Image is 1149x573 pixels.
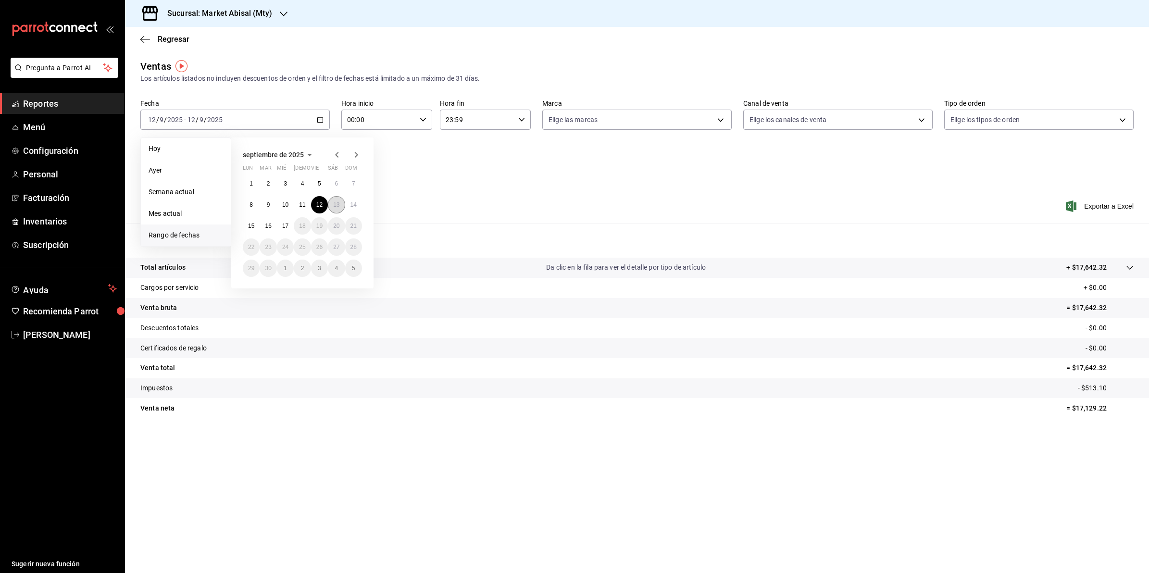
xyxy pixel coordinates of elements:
abbr: 30 de septiembre de 2025 [265,265,271,272]
span: Suscripción [23,238,117,251]
button: 15 de septiembre de 2025 [243,217,260,235]
button: 30 de septiembre de 2025 [260,260,276,277]
abbr: sábado [328,165,338,175]
span: / [196,116,199,124]
input: -- [148,116,156,124]
abbr: 2 de octubre de 2025 [301,265,304,272]
abbr: 19 de septiembre de 2025 [316,223,323,229]
abbr: 5 de septiembre de 2025 [318,180,321,187]
abbr: domingo [345,165,357,175]
span: [PERSON_NAME] [23,328,117,341]
span: Regresar [158,35,189,44]
button: 2 de octubre de 2025 [294,260,311,277]
p: - $0.00 [1086,323,1134,333]
p: Impuestos [140,383,173,393]
abbr: 13 de septiembre de 2025 [333,201,339,208]
abbr: 29 de septiembre de 2025 [248,265,254,272]
button: 2 de septiembre de 2025 [260,175,276,192]
abbr: 16 de septiembre de 2025 [265,223,271,229]
span: Reportes [23,97,117,110]
button: 9 de septiembre de 2025 [260,196,276,213]
button: Pregunta a Parrot AI [11,58,118,78]
p: Resumen [140,235,1134,246]
abbr: 28 de septiembre de 2025 [350,244,357,250]
span: Elige los canales de venta [749,115,826,125]
div: Los artículos listados no incluyen descuentos de orden y el filtro de fechas está limitado a un m... [140,74,1134,84]
button: 4 de octubre de 2025 [328,260,345,277]
button: 4 de septiembre de 2025 [294,175,311,192]
abbr: 22 de septiembre de 2025 [248,244,254,250]
abbr: 26 de septiembre de 2025 [316,244,323,250]
span: Facturación [23,191,117,204]
abbr: 14 de septiembre de 2025 [350,201,357,208]
label: Fecha [140,100,330,107]
button: 5 de septiembre de 2025 [311,175,328,192]
span: Ayer [149,165,223,175]
button: 3 de septiembre de 2025 [277,175,294,192]
button: 21 de septiembre de 2025 [345,217,362,235]
button: 20 de septiembre de 2025 [328,217,345,235]
span: Menú [23,121,117,134]
abbr: jueves [294,165,350,175]
button: 8 de septiembre de 2025 [243,196,260,213]
abbr: 3 de octubre de 2025 [318,265,321,272]
button: 12 de septiembre de 2025 [311,196,328,213]
button: 23 de septiembre de 2025 [260,238,276,256]
button: 3 de octubre de 2025 [311,260,328,277]
span: / [156,116,159,124]
span: Personal [23,168,117,181]
input: ---- [167,116,183,124]
abbr: 12 de septiembre de 2025 [316,201,323,208]
abbr: lunes [243,165,253,175]
p: = $17,642.32 [1066,363,1134,373]
button: 16 de septiembre de 2025 [260,217,276,235]
p: = $17,129.22 [1066,403,1134,413]
abbr: 23 de septiembre de 2025 [265,244,271,250]
label: Canal de venta [743,100,933,107]
button: 7 de septiembre de 2025 [345,175,362,192]
button: Tooltip marker [175,60,187,72]
p: = $17,642.32 [1066,303,1134,313]
p: Venta total [140,363,175,373]
span: Configuración [23,144,117,157]
input: -- [187,116,196,124]
button: 13 de septiembre de 2025 [328,196,345,213]
abbr: 20 de septiembre de 2025 [333,223,339,229]
abbr: 10 de septiembre de 2025 [282,201,288,208]
button: 11 de septiembre de 2025 [294,196,311,213]
span: Mes actual [149,209,223,219]
abbr: 9 de septiembre de 2025 [267,201,270,208]
abbr: 27 de septiembre de 2025 [333,244,339,250]
abbr: 1 de septiembre de 2025 [250,180,253,187]
div: Ventas [140,59,171,74]
button: 19 de septiembre de 2025 [311,217,328,235]
abbr: 1 de octubre de 2025 [284,265,287,272]
span: Hoy [149,144,223,154]
span: Pregunta a Parrot AI [26,63,103,73]
button: 25 de septiembre de 2025 [294,238,311,256]
p: + $0.00 [1084,283,1134,293]
button: 6 de septiembre de 2025 [328,175,345,192]
a: Pregunta a Parrot AI [7,70,118,80]
label: Tipo de orden [944,100,1134,107]
p: - $513.10 [1078,383,1134,393]
abbr: 4 de octubre de 2025 [335,265,338,272]
button: open_drawer_menu [106,25,113,33]
abbr: 18 de septiembre de 2025 [299,223,305,229]
button: 1 de septiembre de 2025 [243,175,260,192]
p: Certificados de regalo [140,343,207,353]
label: Marca [542,100,732,107]
span: Semana actual [149,187,223,197]
button: Regresar [140,35,189,44]
p: Da clic en la fila para ver el detalle por tipo de artículo [546,262,706,273]
p: Venta neta [140,403,175,413]
p: Venta bruta [140,303,177,313]
label: Hora fin [440,100,531,107]
span: Elige los tipos de orden [950,115,1020,125]
span: / [204,116,207,124]
p: + $17,642.32 [1066,262,1107,273]
button: 26 de septiembre de 2025 [311,238,328,256]
button: 18 de septiembre de 2025 [294,217,311,235]
abbr: 2 de septiembre de 2025 [267,180,270,187]
p: Descuentos totales [140,323,199,333]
